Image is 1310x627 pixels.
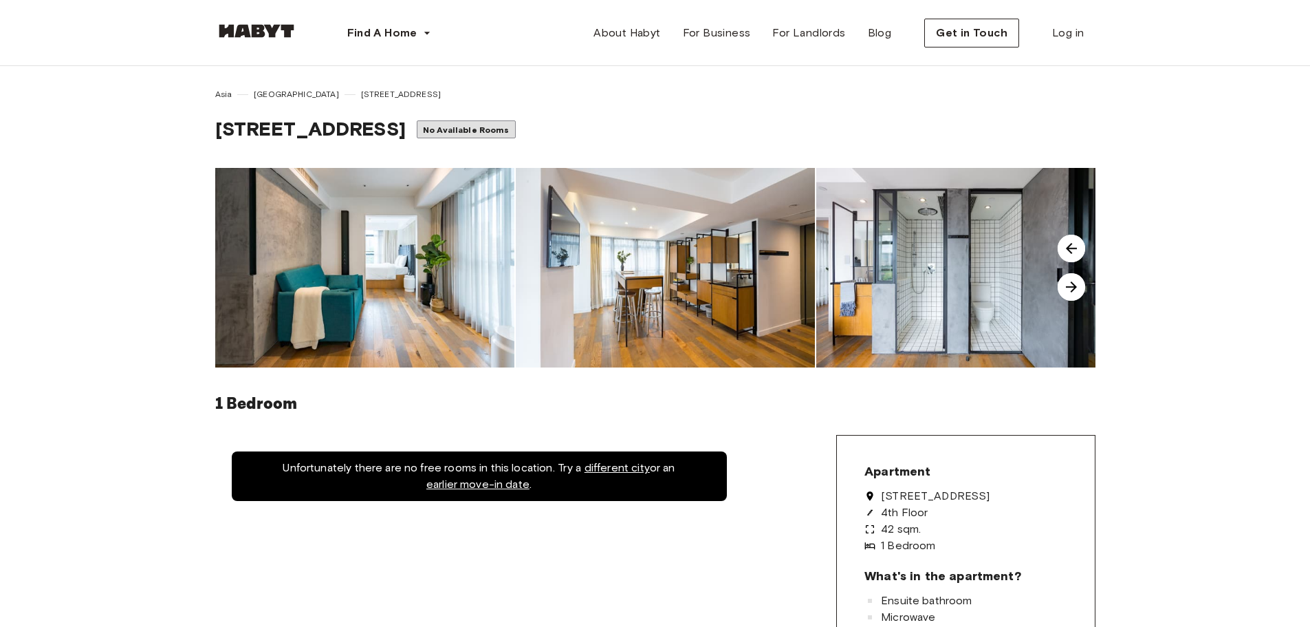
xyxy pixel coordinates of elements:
[516,168,815,368] img: image
[215,168,514,368] img: image
[816,168,1115,368] img: image
[1052,25,1084,41] span: Log in
[868,25,892,41] span: Blog
[881,507,928,518] span: 4th Floor
[936,25,1007,41] span: Get in Touch
[924,19,1019,47] button: Get in Touch
[361,88,441,100] span: [STREET_ADDRESS]
[215,24,298,38] img: Habyt
[864,568,1021,584] span: What's in the apartment?
[215,117,406,140] span: [STREET_ADDRESS]
[423,125,510,135] span: No Available Rooms
[593,25,660,41] span: About Habyt
[761,19,856,47] a: For Landlords
[254,88,339,100] span: [GEOGRAPHIC_DATA]
[881,612,935,623] span: Microwave
[881,491,990,502] span: [STREET_ADDRESS]
[215,390,1095,418] h6: 1 Bedroom
[881,595,972,606] span: Ensuite bathroom
[881,540,935,551] span: 1 Bedroom
[1058,235,1085,262] img: image-carousel-arrow
[857,19,903,47] a: Blog
[232,451,727,501] div: Unfortunately there are no free rooms in this location. Try a or an .
[1058,273,1085,301] img: image-carousel-arrow
[672,19,762,47] a: For Business
[683,25,751,41] span: For Business
[336,19,442,47] button: Find A Home
[215,88,232,100] span: Asia
[864,463,930,480] span: Apartment
[585,461,650,474] a: different city
[426,478,530,491] a: earlier move-in date
[1041,19,1095,47] a: Log in
[772,25,845,41] span: For Landlords
[582,19,671,47] a: About Habyt
[881,524,921,535] span: 42 sqm.
[347,25,417,41] span: Find A Home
